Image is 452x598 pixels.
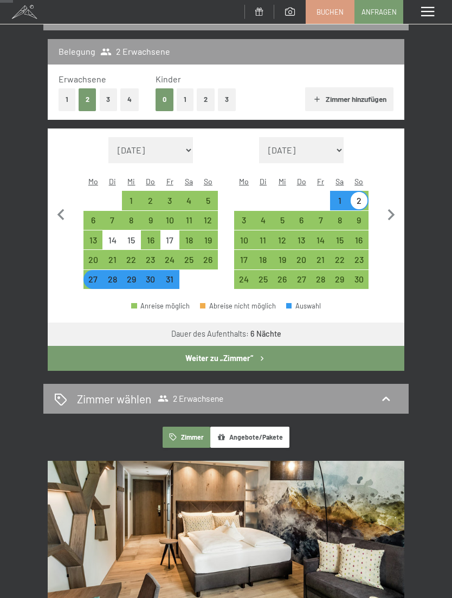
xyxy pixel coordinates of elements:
div: 30 [351,275,367,292]
div: 16 [351,236,367,253]
div: Anreise möglich [292,270,311,289]
div: 9 [351,216,367,233]
button: 4 [120,88,139,111]
div: Anreise möglich [102,250,121,269]
div: Sun Nov 09 2025 [350,211,369,230]
div: Anreise möglich [350,270,369,289]
a: Anfragen [355,1,403,23]
div: Sun Oct 19 2025 [198,230,217,249]
abbr: Mittwoch [127,177,135,186]
abbr: Donnerstag [146,177,155,186]
div: Anreise möglich [292,211,311,230]
div: Anreise nicht möglich [102,230,121,249]
span: Buchen [317,7,344,17]
div: Anreise möglich [254,211,273,230]
div: Thu Oct 30 2025 [141,270,160,289]
div: 25 [180,255,197,272]
div: Tue Nov 04 2025 [254,211,273,230]
div: 28 [312,275,329,292]
div: Mon Nov 03 2025 [234,211,253,230]
span: 2 Erwachsene [158,393,223,404]
div: 5 [274,216,290,233]
div: Anreise möglich [311,270,330,289]
div: 13 [85,236,101,253]
div: 24 [162,255,178,272]
div: Anreise möglich [179,211,198,230]
div: 7 [312,216,329,233]
div: 12 [199,216,216,233]
div: Anreise nicht möglich [122,230,141,249]
div: Wed Oct 29 2025 [122,270,141,289]
div: 21 [104,255,120,272]
div: Anreise nicht möglich [160,230,179,249]
div: Anreise möglich [311,211,330,230]
div: Anreise möglich [83,250,102,269]
div: Dauer des Aufenthalts: [171,329,281,339]
div: Fri Nov 28 2025 [311,270,330,289]
div: 15 [331,236,348,253]
div: 22 [331,255,348,272]
div: 27 [85,275,101,292]
div: Anreise möglich [160,211,179,230]
div: Anreise möglich [141,230,160,249]
h3: Belegung [59,46,95,57]
button: 1 [59,88,75,111]
div: Anreise möglich [234,250,253,269]
div: Tue Oct 07 2025 [102,211,121,230]
div: Wed Nov 12 2025 [273,230,292,249]
div: 6 [85,216,101,233]
div: 23 [351,255,367,272]
abbr: Montag [239,177,249,186]
div: Sun Oct 26 2025 [198,250,217,269]
div: Fri Oct 10 2025 [160,211,179,230]
div: Mon Nov 17 2025 [234,250,253,269]
div: 11 [255,236,272,253]
span: 2 Erwachsene [100,46,170,57]
div: Fri Oct 24 2025 [160,250,179,269]
div: 27 [293,275,309,292]
div: Thu Oct 09 2025 [141,211,160,230]
abbr: Sonntag [204,177,212,186]
button: Vorheriger Monat [50,137,73,290]
div: Anreise möglich [83,211,102,230]
div: Fri Nov 14 2025 [311,230,330,249]
div: Anreise möglich [198,230,217,249]
div: Sun Nov 23 2025 [350,250,369,269]
button: 2 [197,88,215,111]
div: Anreise möglich [198,211,217,230]
span: Erwachsene [59,74,106,84]
div: 30 [142,275,159,292]
div: Anreise möglich [179,230,198,249]
div: 3 [235,216,252,233]
div: Sat Oct 25 2025 [179,250,198,269]
div: Mon Oct 20 2025 [83,250,102,269]
div: Anreise möglich [141,191,160,210]
div: Abreise nicht möglich [200,303,276,310]
div: Anreise möglich [330,270,349,289]
div: Anreise möglich [350,211,369,230]
button: Angebote/Pakete [210,427,289,448]
button: 2 [79,88,96,111]
div: Anreise möglich [254,270,273,289]
div: Anreise möglich [330,230,349,249]
div: Anreise möglich [198,191,217,210]
div: Anreise möglich [122,250,141,269]
div: Anreise möglich [311,250,330,269]
div: Wed Oct 15 2025 [122,230,141,249]
button: 1 [177,88,193,111]
div: Fri Nov 07 2025 [311,211,330,230]
div: 8 [123,216,140,233]
div: Anreise möglich [122,270,141,289]
button: 0 [156,88,173,111]
abbr: Freitag [317,177,324,186]
div: Anreise möglich [311,230,330,249]
div: Sat Oct 04 2025 [179,191,198,210]
div: Anreise möglich [83,270,102,289]
abbr: Dienstag [109,177,116,186]
div: Anreise möglich [273,270,292,289]
div: Sun Nov 30 2025 [350,270,369,289]
abbr: Dienstag [260,177,267,186]
div: Wed Oct 22 2025 [122,250,141,269]
div: Tue Oct 28 2025 [102,270,121,289]
div: Anreise möglich [102,270,121,289]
